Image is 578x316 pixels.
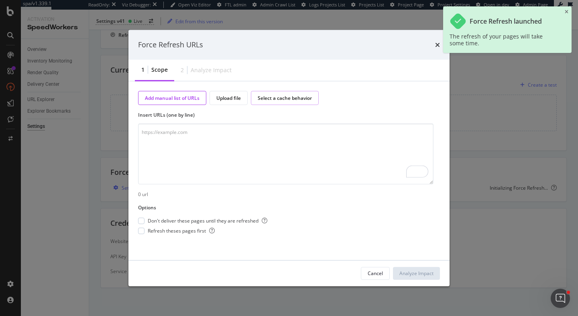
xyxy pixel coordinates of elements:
[128,30,450,286] div: modal
[138,204,156,211] div: Options
[151,65,168,73] div: Scope
[145,94,199,101] div: Add manual list of URLs
[138,124,433,184] textarea: To enrich screen reader interactions, please activate Accessibility in Grammarly extension settings
[216,94,241,101] div: Upload file
[565,10,568,14] div: close toast
[138,40,203,50] div: Force Refresh URLs
[450,33,557,47] div: The refresh of your pages will take some time.
[258,94,312,101] div: Select a cache behavior
[399,270,433,277] div: Analyze Impact
[141,65,144,73] div: 1
[435,40,440,50] div: times
[181,66,184,74] div: 2
[138,191,440,198] div: 0 url
[393,267,440,280] button: Analyze Impact
[368,270,383,277] div: Cancel
[470,18,542,25] div: Force Refresh launched
[551,289,570,308] iframe: Intercom live chat
[138,111,433,118] label: Insert URLs (one by line)
[148,227,215,234] span: Refresh theses pages first
[191,66,232,74] div: Analyze Impact
[148,217,267,224] span: Don't deliver these pages until they are refreshed
[361,267,390,280] button: Cancel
